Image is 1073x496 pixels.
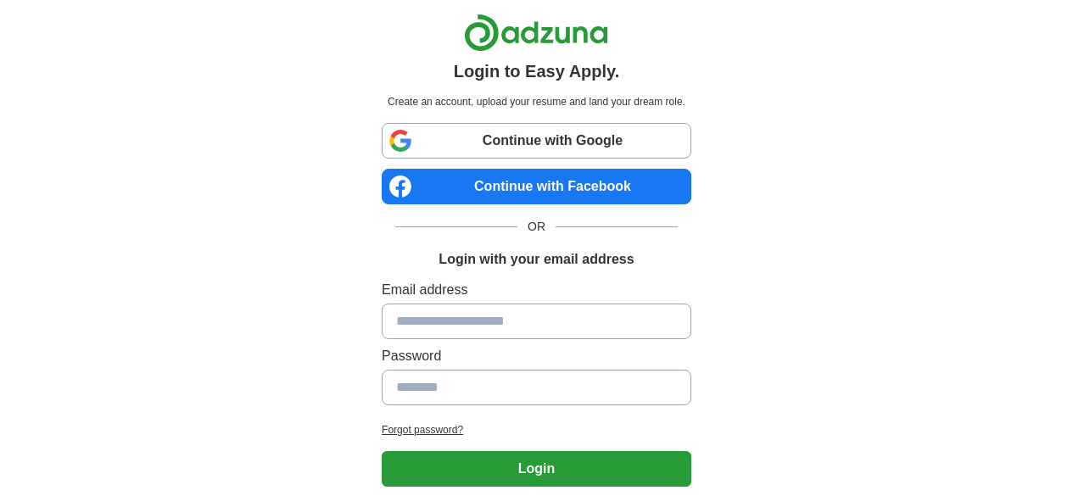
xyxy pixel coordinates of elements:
[464,14,608,52] img: Adzuna logo
[382,169,691,204] a: Continue with Facebook
[385,94,688,109] p: Create an account, upload your resume and land your dream role.
[382,422,691,437] a: Forgot password?
[382,451,691,487] button: Login
[382,346,691,366] label: Password
[439,249,634,270] h1: Login with your email address
[517,218,556,236] span: OR
[382,280,691,300] label: Email address
[454,59,620,84] h1: Login to Easy Apply.
[382,123,691,159] a: Continue with Google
